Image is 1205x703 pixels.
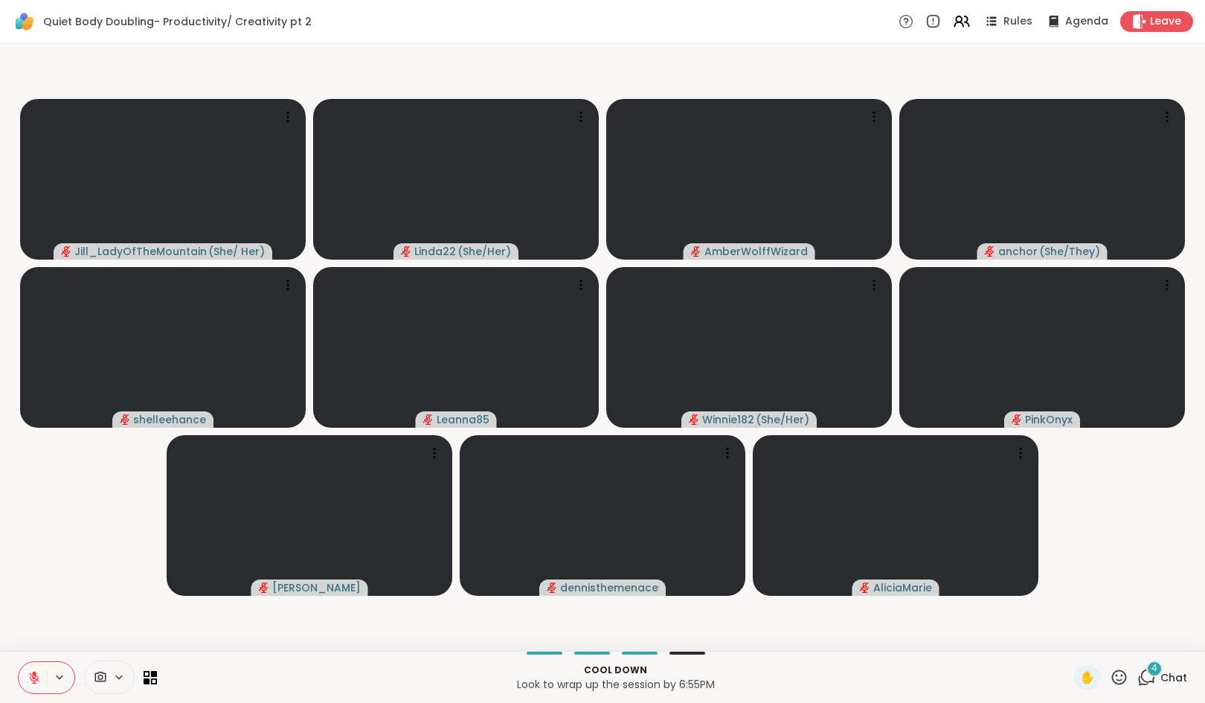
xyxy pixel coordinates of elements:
span: ( She/ Her ) [208,244,265,259]
span: ( She/Her ) [457,244,511,259]
span: audio-muted [259,582,269,593]
img: ShareWell Logomark [12,9,37,34]
span: audio-muted [120,414,130,425]
span: audio-muted [423,414,434,425]
span: shelleehance [133,412,206,427]
span: anchor [998,244,1038,259]
span: PinkOnyx [1025,412,1073,427]
span: Winnie182 [702,412,754,427]
span: ( She/They ) [1039,244,1100,259]
span: [PERSON_NAME] [272,580,361,595]
p: Look to wrap up the session by 6:55PM [166,677,1065,692]
span: audio-muted [401,246,411,257]
span: Quiet Body Doubling- Productivity/ Creativity pt 2 [43,14,312,29]
span: AliciaMarie [873,580,932,595]
span: audio-muted [1012,414,1022,425]
span: Leanna85 [437,412,489,427]
span: Jill_LadyOfTheMountain [74,244,207,259]
span: audio-muted [61,246,71,257]
span: ✋ [1080,669,1095,687]
span: audio-muted [985,246,995,257]
span: ( She/Her ) [756,412,809,427]
span: Chat [1160,670,1187,685]
span: 4 [1151,662,1157,675]
span: audio-muted [547,582,557,593]
span: audio-muted [689,414,699,425]
span: Rules [1003,14,1032,29]
span: Agenda [1065,14,1108,29]
span: audio-muted [691,246,701,257]
p: Cool down [166,664,1065,677]
span: Leave [1150,14,1181,29]
span: Linda22 [414,244,456,259]
span: AmberWolffWizard [704,244,808,259]
span: dennisthemenace [560,580,658,595]
span: audio-muted [860,582,870,593]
